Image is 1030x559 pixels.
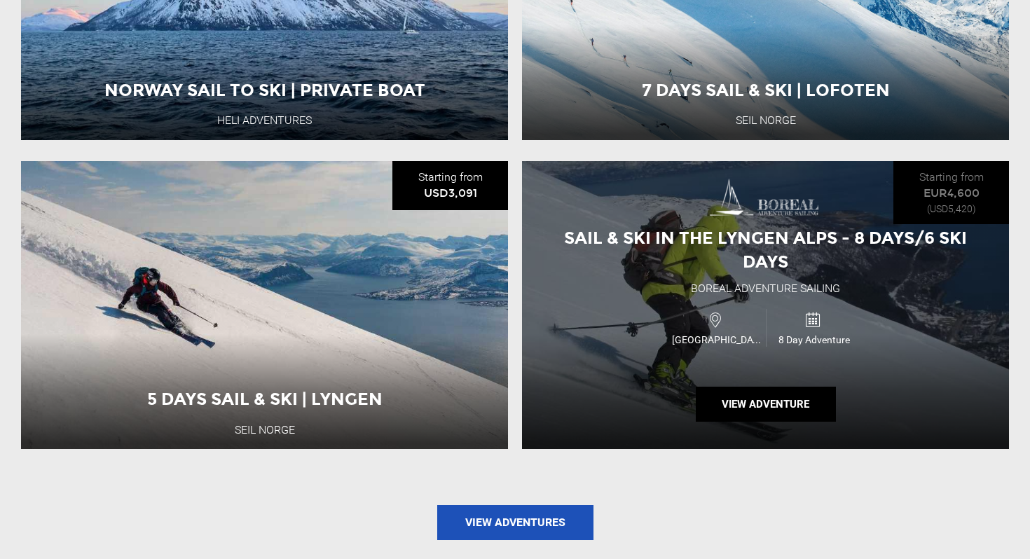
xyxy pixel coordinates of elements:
[767,333,863,347] span: 8 Day Adventure
[564,228,967,272] span: Sail & Ski in the Lyngen Alps - 8 Days/6 Ski Days
[691,281,840,297] div: Boreal Adventure Sailing
[710,179,822,219] img: images
[696,387,836,422] button: View Adventure
[437,505,593,540] a: View Adventures
[668,333,766,347] span: [GEOGRAPHIC_DATA]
